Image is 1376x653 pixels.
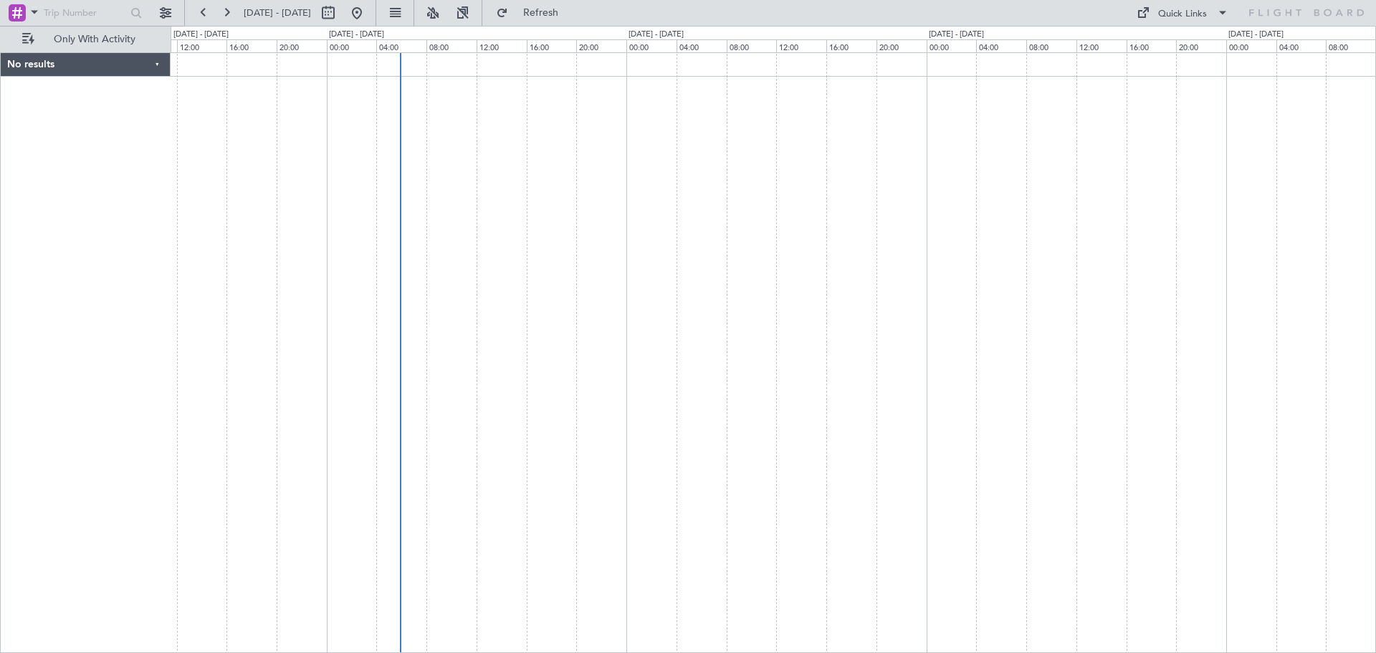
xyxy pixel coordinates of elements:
[826,39,876,52] div: 16:00
[776,39,826,52] div: 12:00
[327,39,377,52] div: 00:00
[1228,29,1284,41] div: [DATE] - [DATE]
[1326,39,1376,52] div: 08:00
[1127,39,1177,52] div: 16:00
[1158,7,1207,22] div: Quick Links
[376,39,426,52] div: 04:00
[1076,39,1127,52] div: 12:00
[277,39,327,52] div: 20:00
[1176,39,1226,52] div: 20:00
[727,39,777,52] div: 08:00
[16,28,156,51] button: Only With Activity
[629,29,684,41] div: [DATE] - [DATE]
[489,1,575,24] button: Refresh
[244,6,311,19] span: [DATE] - [DATE]
[576,39,626,52] div: 20:00
[927,39,977,52] div: 00:00
[527,39,577,52] div: 16:00
[677,39,727,52] div: 04:00
[1226,39,1276,52] div: 00:00
[226,39,277,52] div: 16:00
[976,39,1026,52] div: 04:00
[477,39,527,52] div: 12:00
[426,39,477,52] div: 08:00
[44,2,126,24] input: Trip Number
[929,29,984,41] div: [DATE] - [DATE]
[876,39,927,52] div: 20:00
[37,34,151,44] span: Only With Activity
[1026,39,1076,52] div: 08:00
[173,29,229,41] div: [DATE] - [DATE]
[626,39,677,52] div: 00:00
[329,29,384,41] div: [DATE] - [DATE]
[511,8,571,18] span: Refresh
[177,39,227,52] div: 12:00
[1276,39,1327,52] div: 04:00
[1129,1,1236,24] button: Quick Links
